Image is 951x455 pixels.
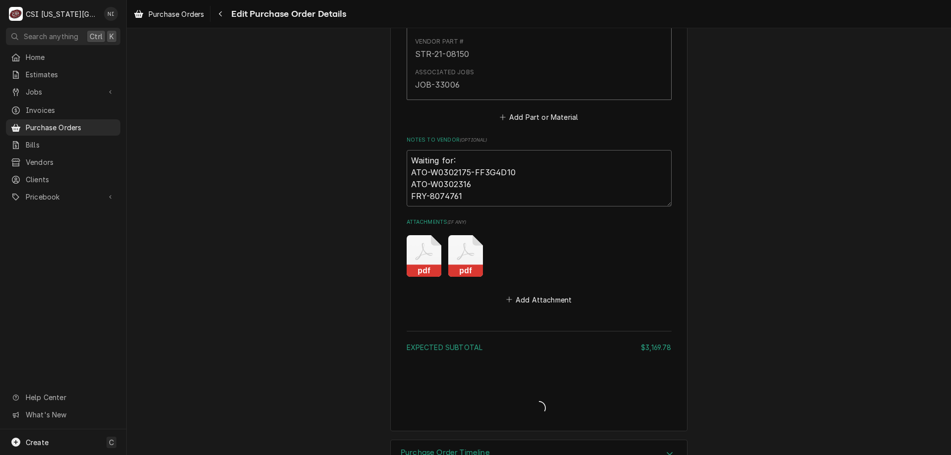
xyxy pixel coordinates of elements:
[447,219,466,225] span: ( if any )
[26,122,115,133] span: Purchase Orders
[6,102,120,118] a: Invoices
[6,66,120,83] a: Estimates
[407,136,672,144] label: Notes to Vendor
[407,327,672,359] div: Amount Summary
[407,218,672,226] label: Attachments
[26,157,115,167] span: Vendors
[504,293,574,306] button: Add Attachment
[407,342,672,353] div: Expected Subtotal
[9,7,23,21] div: CSI Kansas City's Avatar
[24,31,78,42] span: Search anything
[407,343,483,352] span: Expected Subtotal
[407,136,672,206] div: Notes to Vendor
[415,48,470,60] div: STR-21-08150
[407,150,672,206] textarea: Waiting for: ATO-W0302175-FF3G4D10 ATO-W0302316 FRY-8074761
[26,69,115,80] span: Estimates
[104,7,118,21] div: Nate Ingram's Avatar
[90,31,103,42] span: Ctrl
[26,409,114,420] span: What's New
[26,87,101,97] span: Jobs
[6,189,120,205] a: Go to Pricebook
[415,37,464,46] div: Vendor Part #
[130,6,208,22] a: Purchase Orders
[9,7,23,21] div: C
[407,235,441,277] button: pdf
[26,105,115,115] span: Invoices
[6,28,120,45] button: Search anythingCtrlK
[6,119,120,136] a: Purchase Orders
[415,79,460,91] div: JOB-33006
[109,31,114,42] span: K
[498,110,580,124] button: Add Part or Material
[149,9,204,19] span: Purchase Orders
[26,174,115,185] span: Clients
[532,398,546,418] span: Loading...
[6,154,120,170] a: Vendors
[6,389,120,405] a: Go to Help Center
[26,140,115,150] span: Bills
[26,192,101,202] span: Pricebook
[26,392,114,403] span: Help Center
[228,7,346,21] span: Edit Purchase Order Details
[26,52,115,62] span: Home
[6,137,120,153] a: Bills
[6,406,120,423] a: Go to What's New
[6,171,120,188] a: Clients
[641,342,671,353] div: $3,169.78
[460,137,487,143] span: ( optional )
[6,49,120,65] a: Home
[407,218,672,306] div: Attachments
[448,235,483,277] button: pdf
[26,9,99,19] div: CSI [US_STATE][GEOGRAPHIC_DATA]
[104,7,118,21] div: NI
[26,438,49,447] span: Create
[6,84,120,100] a: Go to Jobs
[415,68,474,77] div: Associated Jobs
[109,437,114,448] span: C
[212,6,228,22] button: Navigate back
